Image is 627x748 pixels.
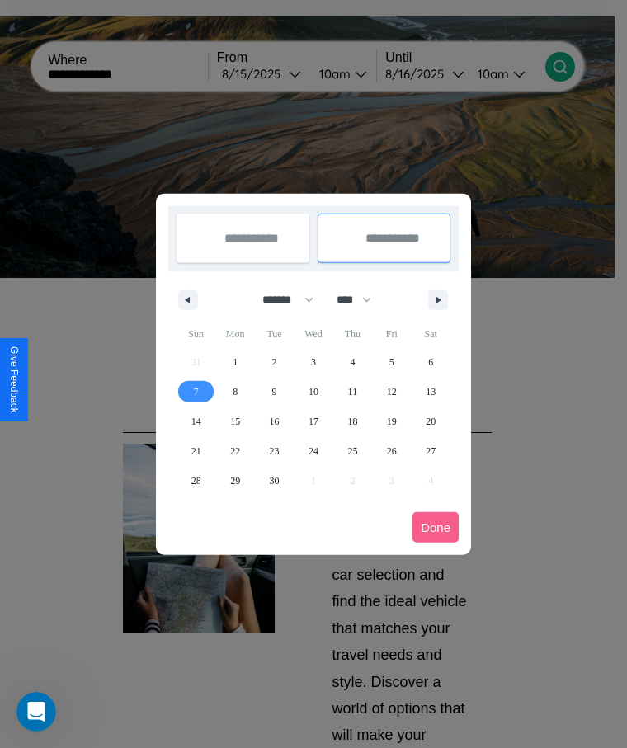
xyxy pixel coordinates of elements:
span: 20 [426,407,436,436]
button: 18 [333,407,372,436]
span: 5 [389,347,394,377]
button: 25 [333,436,372,466]
button: 23 [255,436,294,466]
button: 15 [215,407,254,436]
button: 13 [412,377,450,407]
span: 15 [230,407,240,436]
span: Wed [294,321,332,347]
span: 27 [426,436,436,466]
button: 5 [372,347,411,377]
button: 26 [372,436,411,466]
button: 6 [412,347,450,377]
button: 7 [177,377,215,407]
button: 24 [294,436,332,466]
span: 13 [426,377,436,407]
button: Done [412,512,459,543]
button: 17 [294,407,332,436]
div: Give Feedback [8,346,20,413]
button: 4 [333,347,372,377]
span: 6 [428,347,433,377]
button: 10 [294,377,332,407]
span: 16 [270,407,280,436]
button: 2 [255,347,294,377]
span: Mon [215,321,254,347]
span: 4 [350,347,355,377]
span: 30 [270,466,280,496]
span: Sun [177,321,215,347]
span: 9 [272,377,277,407]
span: 18 [347,407,357,436]
iframe: Intercom live chat [16,692,56,732]
button: 30 [255,466,294,496]
button: 28 [177,466,215,496]
span: 8 [233,377,238,407]
span: 1 [233,347,238,377]
button: 21 [177,436,215,466]
span: 24 [309,436,318,466]
span: Sat [412,321,450,347]
button: 16 [255,407,294,436]
span: 3 [311,347,316,377]
button: 3 [294,347,332,377]
span: 22 [230,436,240,466]
button: 19 [372,407,411,436]
span: 17 [309,407,318,436]
button: 9 [255,377,294,407]
span: 21 [191,436,201,466]
span: 12 [387,377,397,407]
span: 26 [387,436,397,466]
span: 11 [348,377,358,407]
button: 29 [215,466,254,496]
span: 7 [194,377,199,407]
span: Thu [333,321,372,347]
span: 29 [230,466,240,496]
button: 12 [372,377,411,407]
button: 11 [333,377,372,407]
button: 22 [215,436,254,466]
span: 23 [270,436,280,466]
span: 10 [309,377,318,407]
span: 2 [272,347,277,377]
button: 1 [215,347,254,377]
button: 14 [177,407,215,436]
span: 14 [191,407,201,436]
span: Tue [255,321,294,347]
span: 25 [347,436,357,466]
span: 28 [191,466,201,496]
button: 8 [215,377,254,407]
button: 27 [412,436,450,466]
span: 19 [387,407,397,436]
span: Fri [372,321,411,347]
button: 20 [412,407,450,436]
